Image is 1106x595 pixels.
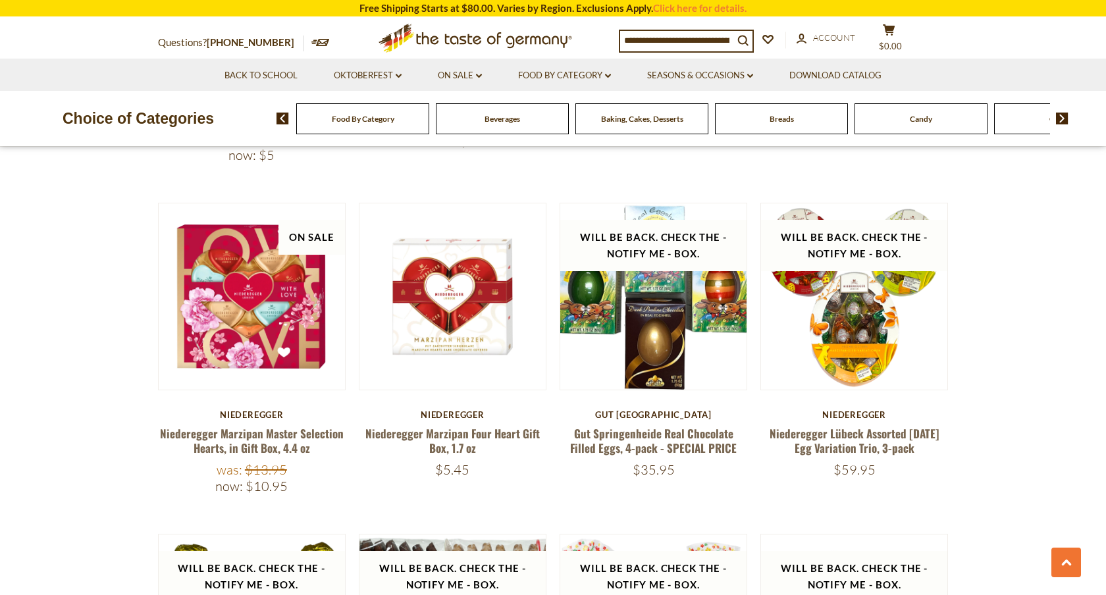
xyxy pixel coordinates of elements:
[797,31,855,45] a: Account
[770,114,794,124] a: Breads
[869,24,908,57] button: $0.00
[158,409,346,420] div: Niederegger
[334,68,402,83] a: Oktoberfest
[770,425,939,455] a: Niederegger Lübeck Assorted [DATE] Egg Variation Trio, 3-pack
[359,409,546,420] div: Niederegger
[647,68,753,83] a: Seasons & Occasions
[207,36,294,48] a: [PHONE_NUMBER]
[761,203,947,390] img: Niederegger Lübeck Assorted Easter Egg Variation Trio, 3-pack
[560,203,747,390] img: Gut Springenheide Real Chocolate Filled Eggs, 4-pack - SPECIAL PRICE
[601,114,683,124] a: Baking, Cakes, Desserts
[879,41,902,51] span: $0.00
[653,2,747,14] a: Click here for details.
[438,68,482,83] a: On Sale
[215,478,243,494] label: Now:
[359,203,546,390] img: Niederegger Marzipan Four Heart Gift Box, 1.7 oz
[570,425,737,455] a: Gut Springenheide Real Chocolate Filled Eggs, 4-pack - SPECIAL PRICE
[560,409,747,420] div: Gut [GEOGRAPHIC_DATA]
[518,68,611,83] a: Food By Category
[160,425,344,455] a: Niederegger Marzipan Master Selection Hearts, in Gift Box, 4.4 oz
[246,478,288,494] span: $10.95
[485,114,520,124] a: Beverages
[217,461,242,478] label: Was:
[245,461,287,478] span: $13.95
[365,425,540,455] a: Niederegger Marzipan Four Heart Gift Box, 1.7 oz
[1056,113,1068,124] img: next arrow
[910,114,932,124] a: Candy
[228,147,256,163] label: Now:
[276,113,289,124] img: previous arrow
[259,147,275,163] span: $5
[813,32,855,43] span: Account
[159,203,345,390] img: Niederegger Marzipan Master Selection Hearts, in Gift Box, 4.4 oz
[633,461,675,478] span: $35.95
[224,68,298,83] a: Back to School
[332,114,394,124] a: Food By Category
[789,68,882,83] a: Download Catalog
[760,409,948,420] div: Niederegger
[833,461,876,478] span: $59.95
[435,461,469,478] span: $5.45
[158,34,304,51] p: Questions?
